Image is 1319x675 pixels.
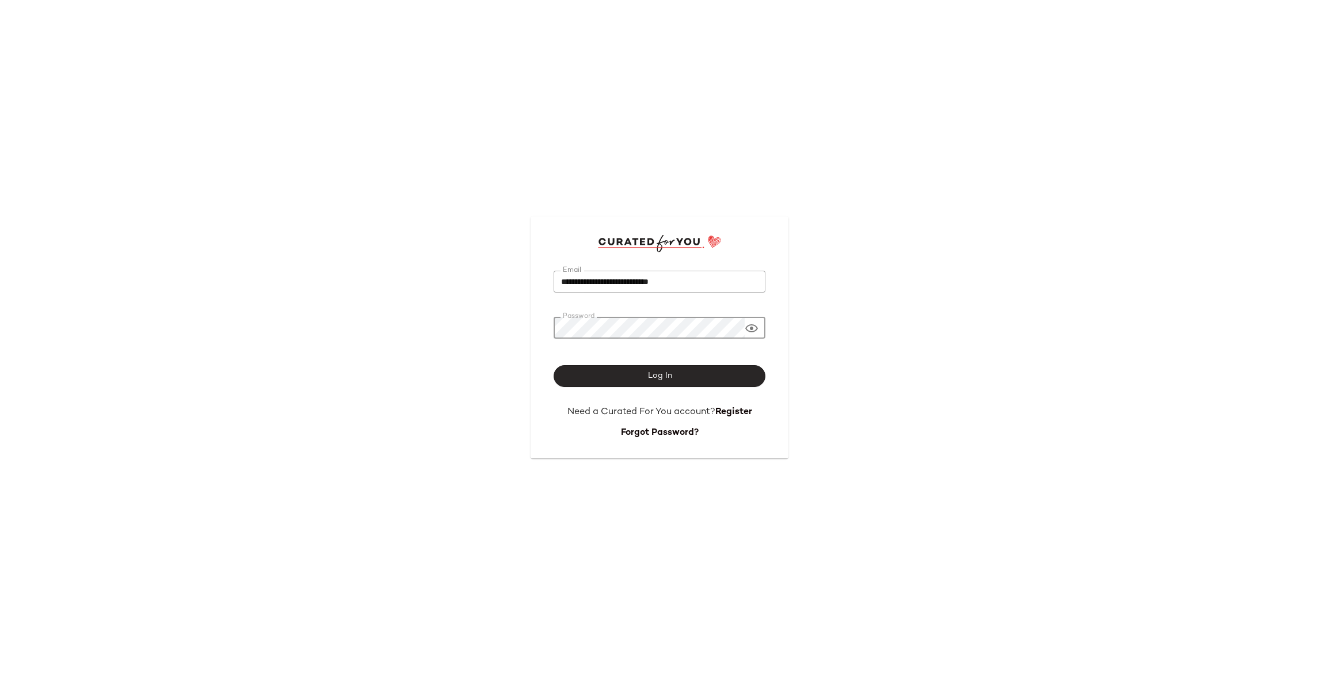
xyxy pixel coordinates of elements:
span: Log In [647,371,672,381]
a: Register [715,407,752,417]
img: cfy_login_logo.DGdB1djN.svg [598,235,722,252]
a: Forgot Password? [621,428,699,438]
button: Log In [554,365,765,387]
span: Need a Curated For You account? [567,407,715,417]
